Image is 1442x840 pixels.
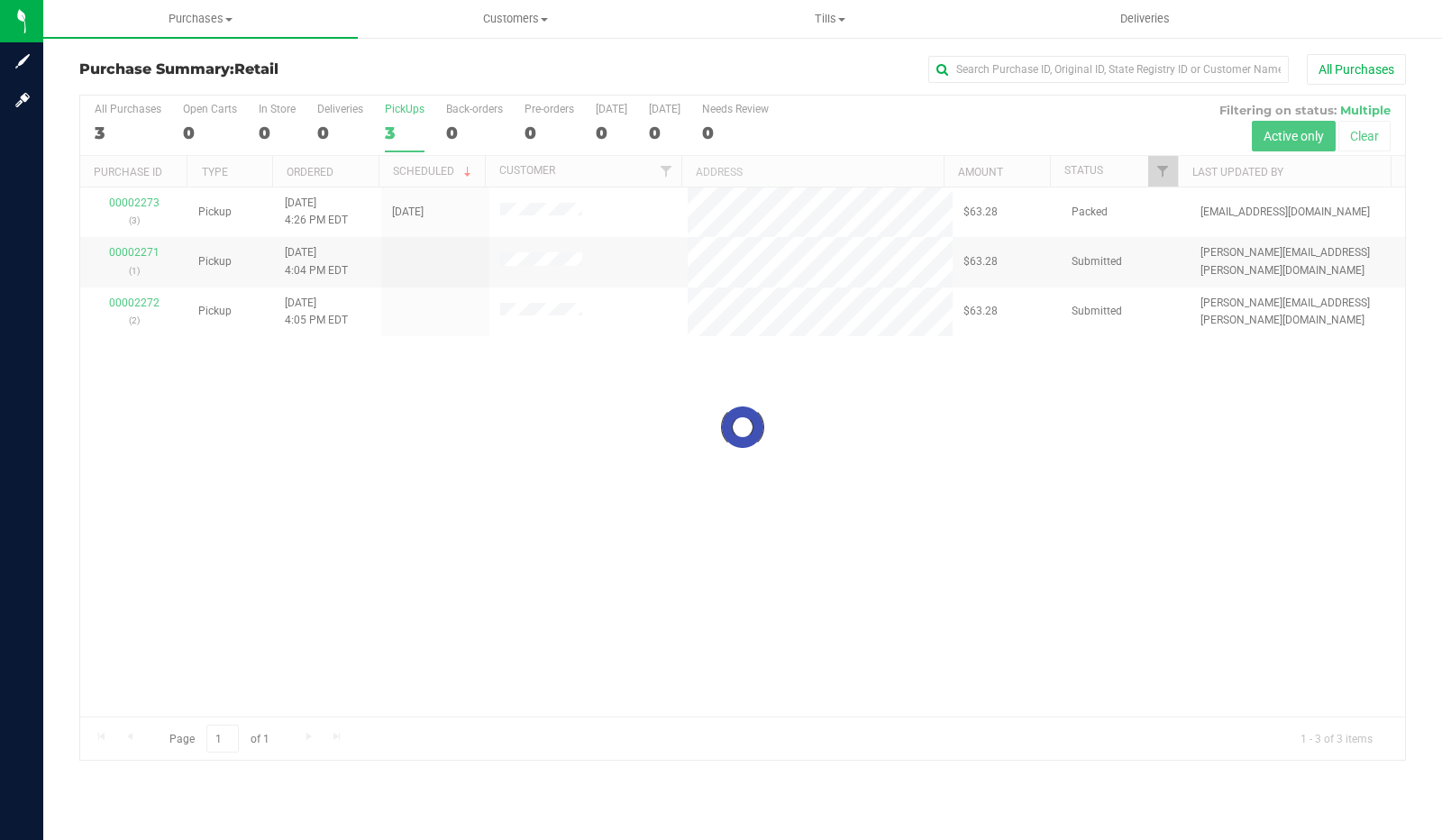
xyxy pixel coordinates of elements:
span: Tills [673,11,986,27]
button: All Purchases [1307,54,1406,85]
span: Purchases [43,11,358,27]
span: Deliveries [1096,11,1194,27]
inline-svg: Sign up [14,52,32,70]
input: Search Purchase ID, Original ID, State Registry ID or Customer Name... [928,56,1289,83]
h3: Purchase Summary: [79,61,522,78]
inline-svg: Log in [14,91,32,109]
span: Customers [359,11,671,27]
span: Retail [234,60,278,78]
